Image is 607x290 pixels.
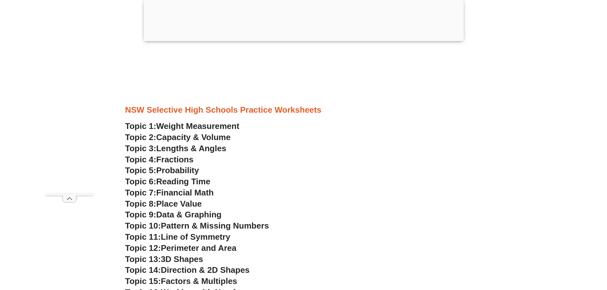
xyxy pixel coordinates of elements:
a: Topic 7:Financial Math [125,188,214,197]
a: Topic 9:Data & Graphing [125,210,222,219]
span: Topic 15: [125,276,161,286]
span: Topic 6: [125,177,156,186]
span: Topic 2: [125,132,156,142]
a: Topic 5:Probability [125,166,199,175]
span: Factors & Multiples [161,276,237,286]
a: Topic 8:Place Value [125,199,202,209]
span: Reading Time [156,177,210,186]
iframe: Advertisement [112,6,495,95]
span: Financial Math [156,188,213,197]
a: Topic 1:Weight Measurement [125,121,240,131]
a: Topic 13:3D Shapes [125,254,203,264]
a: Topic 12:Perimeter and Area [125,243,236,253]
span: Place Value [156,199,202,209]
span: Probability [156,166,199,175]
a: Topic 15:Factors & Multiples [125,276,237,286]
a: Topic 11:Line of Symmetry [125,232,230,242]
span: Weight Measurement [156,121,239,131]
span: Topic 12: [125,243,161,253]
span: Topic 7: [125,188,156,197]
a: Topic 6:Reading Time [125,177,211,186]
span: Topic 11: [125,232,161,242]
iframe: Advertisement [46,15,93,194]
span: 3D Shapes [161,254,203,264]
span: Data & Graphing [156,210,221,219]
span: Topic 8: [125,199,156,209]
span: Topic 4: [125,155,156,164]
span: Topic 13: [125,254,161,264]
span: Topic 14: [125,265,161,275]
a: Topic 10:Pattern & Missing Numbers [125,221,269,230]
span: Topic 10: [125,221,161,230]
span: Capacity & Volume [156,132,230,142]
a: Topic 2:Capacity & Volume [125,132,231,142]
h3: NSW Selective High Schools Practice Worksheets [125,105,482,116]
span: Perimeter and Area [161,243,236,253]
span: Direction & 2D Shapes [161,265,250,275]
span: Pattern & Missing Numbers [161,221,269,230]
span: Topic 3: [125,144,156,153]
a: Topic 14:Direction & 2D Shapes [125,265,250,275]
span: Fractions [156,155,193,164]
span: Line of Symmetry [161,232,230,242]
span: Topic 5: [125,166,156,175]
a: Topic 4:Fractions [125,155,194,164]
span: Topic 1: [125,121,156,131]
a: Topic 3:Lengths & Angles [125,144,227,153]
span: Topic 9: [125,210,156,219]
iframe: Chat Widget [501,218,607,290]
span: Lengths & Angles [156,144,226,153]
